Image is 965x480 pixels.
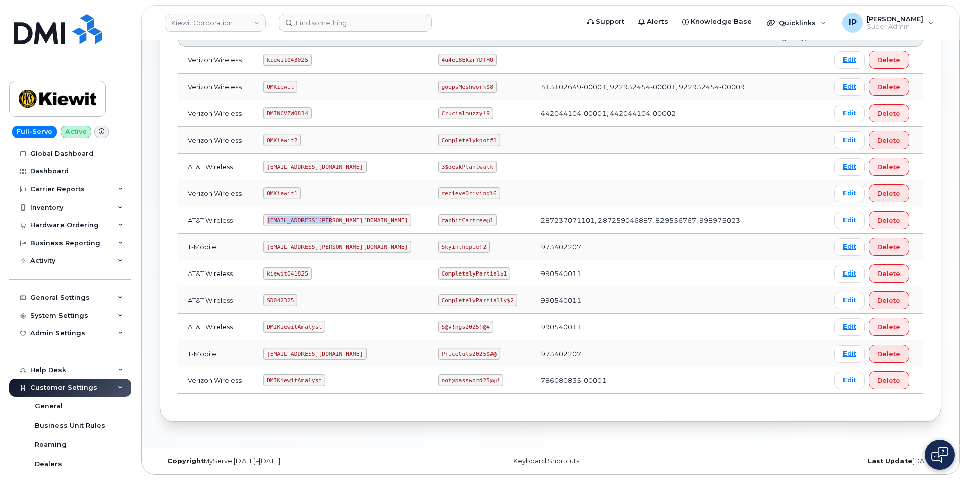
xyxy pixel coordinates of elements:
td: AT&T Wireless [178,207,254,234]
span: Knowledge Base [691,17,752,27]
div: MyServe [DATE]–[DATE] [160,457,420,465]
div: Quicklinks [760,13,833,33]
span: Delete [877,109,900,118]
code: [EMAIL_ADDRESS][DOMAIN_NAME] [263,161,367,173]
a: Knowledge Base [675,12,759,32]
a: Edit [834,238,865,256]
span: Alerts [647,17,668,27]
code: [EMAIL_ADDRESS][PERSON_NAME][DOMAIN_NAME] [263,241,411,253]
td: 786080835-00001 [531,367,765,394]
button: Delete [869,78,909,96]
span: Support [596,17,624,27]
td: Verizon Wireless [178,180,254,207]
td: Verizon Wireless [178,127,254,154]
span: [PERSON_NAME] [867,15,923,23]
span: Delete [877,296,900,305]
button: Delete [869,184,909,202]
button: Delete [869,291,909,309]
button: Delete [869,104,909,122]
td: AT&T Wireless [178,314,254,340]
code: DMIKiewitAnalyst [263,374,325,386]
td: Verizon Wireless [178,367,254,394]
code: Crucialmuzzy!9 [438,107,493,119]
td: 990540011 [531,314,765,340]
a: Edit [834,212,865,229]
span: Delete [877,242,900,252]
div: [DATE] [681,457,941,465]
code: rabbitCartree@1 [438,214,497,226]
td: 990540011 [531,260,765,287]
td: Verizon Wireless [178,47,254,74]
code: DMIKiewitAnalyst [263,321,325,333]
span: Super Admin [867,23,923,31]
code: recieveDriving%6 [438,187,500,199]
code: DMINCVZW0814 [263,107,311,119]
span: Delete [877,135,900,145]
code: kiewit043025 [263,54,311,66]
span: Delete [877,189,900,198]
strong: Copyright [167,457,204,465]
td: 973402207 [531,340,765,367]
code: CompletelyPartial$1 [438,267,510,280]
a: Edit [834,105,865,122]
code: CompletelyPartially$2 [438,294,517,306]
td: AT&T Wireless [178,154,254,180]
a: Edit [834,318,865,336]
a: Edit [834,345,865,363]
code: Skyinthepie!2 [438,241,490,253]
button: Delete [869,345,909,363]
code: [EMAIL_ADDRESS][PERSON_NAME][DOMAIN_NAME] [263,214,411,226]
code: kiewit041825 [263,267,311,280]
code: 3$deskPlantwalk [438,161,497,173]
a: Keyboard Shortcuts [513,457,579,465]
button: Delete [869,131,909,149]
div: Ione Partin [835,13,941,33]
a: Edit [834,292,865,309]
a: Alerts [631,12,675,32]
code: not@password25@@! [438,374,504,386]
code: OMKiewit1 [263,187,301,199]
span: Delete [877,82,900,92]
input: Find something... [279,14,432,32]
img: Open chat [931,447,948,463]
code: S@v!ngs2025!@# [438,321,493,333]
a: Edit [834,185,865,202]
button: Delete [869,318,909,336]
code: OMKiewit2 [263,134,301,146]
td: Verizon Wireless [178,100,254,127]
td: T-Mobile [178,340,254,367]
button: Delete [869,211,909,229]
button: Delete [869,51,909,69]
a: Edit [834,78,865,96]
code: PriceCuts2025$#@ [438,348,500,360]
button: Delete [869,371,909,389]
a: Support [580,12,631,32]
td: 973402207 [531,234,765,260]
a: Edit [834,158,865,176]
td: T-Mobile [178,234,254,260]
td: 442044104-00001, 442044104-00002 [531,100,765,127]
a: Edit [834,131,865,149]
a: Edit [834,265,865,283]
a: Edit [834,51,865,69]
a: Edit [834,372,865,389]
td: AT&T Wireless [178,260,254,287]
code: SD042325 [263,294,297,306]
code: Completelyknot#1 [438,134,500,146]
td: 990540011 [531,287,765,314]
span: Quicklinks [779,19,816,27]
code: [EMAIL_ADDRESS][DOMAIN_NAME] [263,348,367,360]
span: Delete [877,55,900,65]
span: Delete [877,216,900,225]
span: Delete [877,162,900,172]
td: AT&T Wireless [178,287,254,314]
button: Delete [869,158,909,176]
span: Delete [877,269,900,279]
span: Delete [877,349,900,359]
td: Verizon Wireless [178,74,254,100]
code: goopsMeshwork$8 [438,81,497,93]
strong: Last Update [868,457,912,465]
button: Delete [869,264,909,283]
span: IP [849,17,857,29]
td: 313102649-00001, 922932454-00001, 922932454-00009 [531,74,765,100]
